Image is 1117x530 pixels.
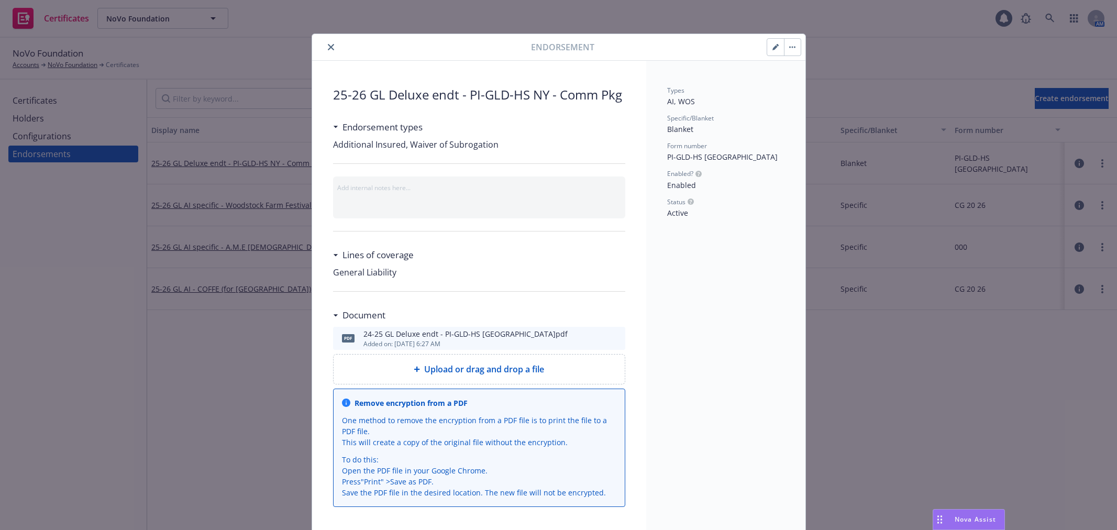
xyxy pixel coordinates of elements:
[667,197,685,206] span: Status
[667,96,695,106] span: AI, WOS
[424,363,544,376] span: Upload or drag and drop a file
[363,328,568,339] div: 24-25 GL Deluxe endt - PI-GLD-HS [GEOGRAPHIC_DATA]pdf
[333,120,423,134] div: Endorsement types
[333,248,414,262] div: Lines of coverage
[342,465,616,476] li: Open the PDF file in your Google Chrome.
[337,183,411,192] span: Add internal notes here...
[355,397,468,408] div: Remove encryption from a PDF
[342,248,414,262] h3: Lines of coverage
[342,487,616,498] li: Save the PDF file in the desired location. The new file will not be encrypted.
[667,169,693,178] span: Enabled?
[933,510,946,529] div: Drag to move
[342,454,616,498] div: To do this:
[342,120,423,134] h3: Endorsement types
[667,124,693,134] span: Blanket
[667,86,684,95] span: Types
[933,509,1005,530] button: Nova Assist
[667,152,778,162] span: PI-GLD-HS [GEOGRAPHIC_DATA]
[333,86,625,104] span: 25-26 GL Deluxe endt - PI-GLD-HS NY - Comm Pkg
[667,180,696,190] span: Enabled
[342,334,355,342] span: pdf
[333,354,625,384] div: Upload or drag and drop a file
[595,332,603,345] button: download file
[667,208,688,218] span: Active
[667,141,707,150] span: Form number
[342,476,616,487] li: Press " Print " > Save as PDF.
[363,339,568,348] div: Added on: [DATE] 6:27 AM
[342,415,616,448] div: One method to remove the encryption from a PDF file is to print the file to a PDF file. This will...
[612,332,621,345] button: preview file
[333,139,499,150] span: Additional Insured, Waiver of Subrogation
[667,114,714,123] span: Specific/Blanket
[333,308,385,322] div: Document
[325,41,337,53] button: close
[333,266,625,279] span: General Liability
[342,308,385,322] h3: Document
[955,515,996,524] span: Nova Assist
[531,41,594,53] span: Endorsement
